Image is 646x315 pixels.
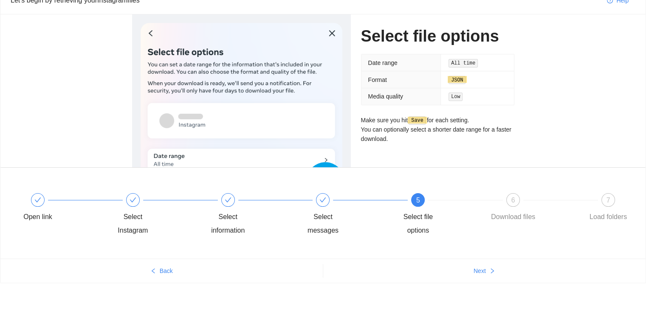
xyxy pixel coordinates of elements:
div: Select messages [298,210,347,237]
code: All time [449,59,478,67]
code: JSON [449,76,465,84]
div: Select information [203,193,299,237]
h1: Select file options [361,26,514,46]
span: Date range [368,59,398,66]
span: left [150,268,156,275]
div: Download files [491,210,535,224]
div: Select file options [393,210,443,237]
span: 7 [607,197,610,204]
button: Nextright [323,264,646,278]
div: Select messages [298,193,393,237]
div: Open link [13,193,108,224]
span: check [319,197,326,203]
div: Open link [23,210,52,224]
span: check [225,197,231,203]
span: Next [474,266,486,276]
code: Save [409,116,426,125]
code: Low [449,93,463,101]
button: leftBack [0,264,323,278]
span: 5 [416,197,420,204]
span: Back [160,266,173,276]
div: 7Load folders [584,193,633,224]
span: Media quality [368,93,403,100]
span: right [489,268,495,275]
div: Select information [203,210,253,237]
span: check [34,197,41,203]
div: Select Instagram [108,210,158,237]
div: 6Download files [488,193,584,224]
div: Load folders [590,210,627,224]
div: 5Select file options [393,193,488,237]
span: 6 [511,197,515,204]
span: Format [368,76,387,83]
span: check [130,197,136,203]
p: Make sure you hit for each setting. You can optionally select a shorter date range for a faster d... [361,115,514,144]
div: Select Instagram [108,193,203,237]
